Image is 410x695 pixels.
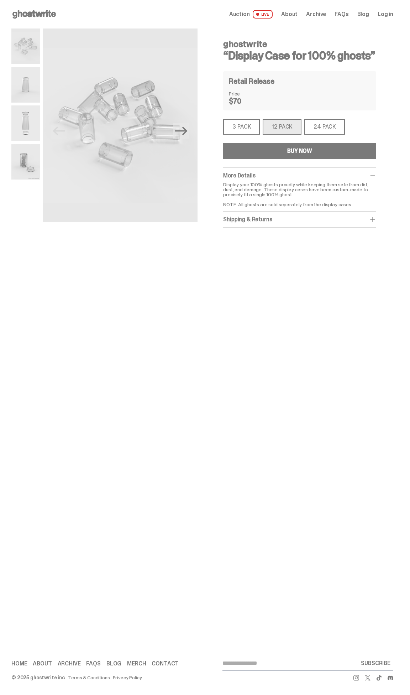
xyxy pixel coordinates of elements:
button: SUBSCRIBE [358,656,393,670]
div: BUY NOW [287,148,312,154]
img: display%20cases%2012.png [43,28,198,222]
a: Blog [357,11,369,17]
a: About [281,11,298,17]
img: display%20case%201.png [11,67,40,103]
dd: $70 [229,98,264,105]
p: Display your 100% ghosts proudly while keeping them safe from dirt, dust, and damage. These displ... [223,182,376,207]
span: More Details [223,172,255,179]
img: display%20case%20open.png [11,105,40,141]
div: Shipping & Returns [223,216,376,223]
a: Log in [378,11,393,17]
a: About [33,661,52,667]
img: display%20cases%2012.png [11,28,40,64]
button: Next [173,123,189,139]
div: 3 PACK [223,119,260,135]
div: 24 PACK [304,119,345,135]
h3: “Display Case for 100% ghosts” [223,50,376,61]
h4: Retail Release [229,78,274,85]
span: LIVE [253,10,273,19]
a: Auction LIVE [229,10,273,19]
a: Archive [306,11,326,17]
dt: Price [229,91,264,96]
a: Merch [127,661,146,667]
a: Home [11,661,27,667]
a: FAQs [86,661,100,667]
a: Privacy Policy [113,675,142,680]
button: BUY NOW [223,143,376,159]
img: display%20case%20example.png [11,144,40,180]
h4: ghostwrite [223,40,376,48]
a: Archive [58,661,81,667]
div: 12 PACK [263,119,301,135]
a: Contact [152,661,179,667]
div: © 2025 ghostwrite inc [11,675,65,680]
a: Blog [106,661,121,667]
a: Terms & Conditions [68,675,110,680]
a: FAQs [335,11,348,17]
span: Auction [229,11,250,17]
